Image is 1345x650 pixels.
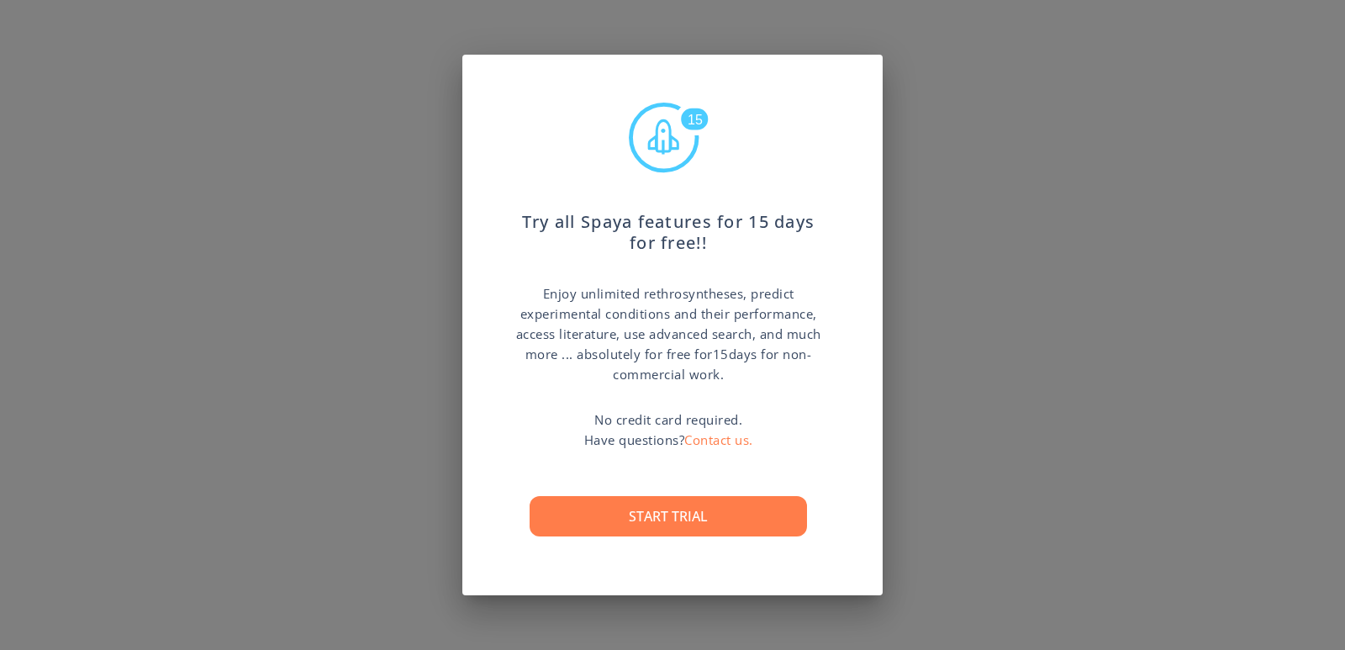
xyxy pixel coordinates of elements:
[584,410,753,450] p: No credit card required. Have questions?
[684,431,753,448] a: Contact us.
[530,496,807,536] button: Start trial
[688,113,703,127] text: 15
[513,283,824,384] p: Enjoy unlimited rethrosyntheses, predict experimental conditions and their performance, access li...
[513,195,824,254] p: Try all Spaya features for 15 days for free!!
